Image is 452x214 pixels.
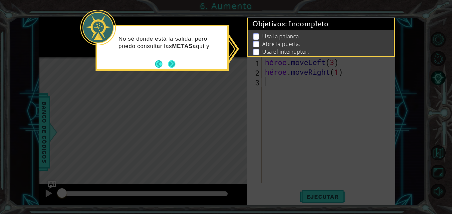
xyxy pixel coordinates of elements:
[262,56,304,63] p: Llega a la salida.
[253,20,329,28] span: Objetivos
[262,33,300,40] p: Usa la palanca.
[285,20,329,28] span: : Incompleto
[168,60,175,68] button: Próximo
[118,36,207,49] font: No sé dónde está la salida, pero puedo consultar las
[193,43,210,49] font: aquí y
[262,40,300,48] p: Abre la puerta.
[262,48,309,55] p: Usa el interruptor.
[172,43,193,49] strong: METAS
[155,60,168,68] button: Atrás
